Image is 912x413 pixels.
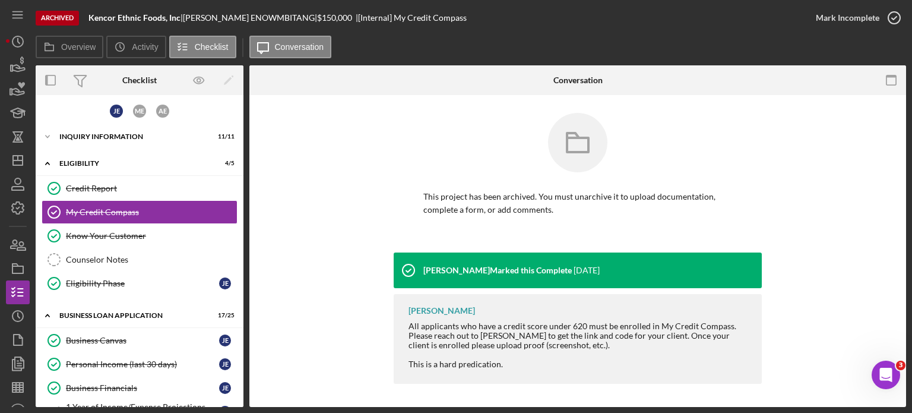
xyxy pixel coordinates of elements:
div: J E [219,335,231,346]
button: Conversation [249,36,332,58]
div: | [88,13,183,23]
div: M E [133,105,146,118]
div: J E [219,278,231,289]
a: Counselor Notes [42,248,237,272]
a: Know Your Customer [42,224,237,248]
div: Know Your Customer [66,231,237,241]
div: Counselor Notes [66,255,237,264]
div: 11 / 11 [213,133,235,140]
label: Conversation [275,42,324,52]
div: INQUIRY INFORMATION [59,133,205,140]
label: Activity [132,42,158,52]
iframe: Intercom live chat [872,361,900,389]
div: BUSINESS LOAN APPLICATION [59,312,205,319]
a: My Credit Compass [42,200,237,224]
a: Business CanvasJE [42,329,237,352]
div: 4 / 5 [213,160,235,167]
a: Personal Income (last 30 days)JE [42,352,237,376]
b: Kencor Ethnic Foods, Inc [88,12,180,23]
a: Eligibility PhaseJE [42,272,237,295]
div: Business Financials [66,383,219,393]
div: Credit Report [66,184,237,193]
div: Business Canvas [66,336,219,345]
div: [PERSON_NAME] Marked this Complete [423,266,572,275]
button: Mark Incomplete [804,6,906,30]
div: J E [219,358,231,370]
div: Mark Incomplete [816,6,879,30]
div: This is a hard predication. [408,360,750,369]
div: My Credit Compass [66,207,237,217]
span: 3 [896,361,905,370]
div: All applicants who have a credit score under 620 must be enrolled in My Credit Compass. Please re... [408,321,750,350]
div: Personal Income (last 30 days) [66,360,219,369]
label: Checklist [195,42,229,52]
div: J E [219,382,231,394]
div: Conversation [553,75,603,85]
div: Archived [36,11,79,26]
div: [PERSON_NAME] [408,306,475,316]
div: | [Internal] My Credit Compass [356,13,467,23]
div: ELIGIBILITY [59,160,205,167]
div: A E [156,105,169,118]
div: Checklist [122,75,157,85]
button: Activity [106,36,166,58]
label: Overview [61,42,96,52]
p: This project has been archived. You must unarchive it to upload documentation, complete a form, o... [423,190,732,217]
div: J E [110,105,123,118]
div: Eligibility Phase [66,279,219,288]
div: 17 / 25 [213,312,235,319]
a: Business FinancialsJE [42,376,237,400]
div: $150,000 [317,13,356,23]
div: [PERSON_NAME] ENOWMBITANG | [183,13,317,23]
button: Checklist [169,36,236,58]
time: 2024-09-11 19:28 [574,266,600,275]
button: Overview [36,36,103,58]
a: Credit Report [42,176,237,200]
